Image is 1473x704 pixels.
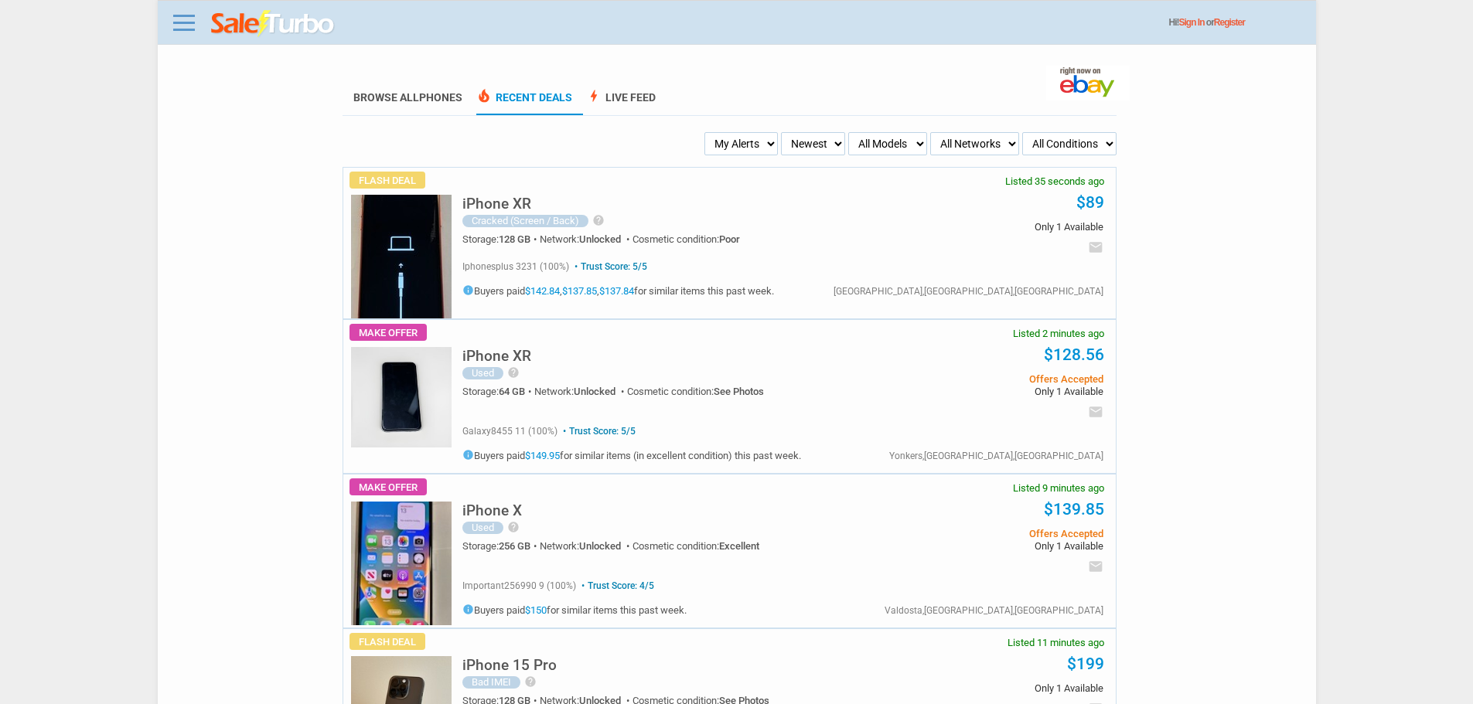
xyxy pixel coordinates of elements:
a: iPhone XR [462,352,531,363]
a: iPhone X [462,506,522,518]
span: Only 1 Available [870,683,1103,693]
span: Poor [719,233,740,245]
span: Listed 9 minutes ago [1013,483,1104,493]
div: Cracked (Screen / Back) [462,215,588,227]
h5: iPhone X [462,503,522,518]
div: Bad IMEI [462,676,520,689]
div: Used [462,367,503,379]
a: iPhone 15 Pro [462,661,557,672]
h5: Buyers paid , , for similar items this past week. [462,284,774,296]
a: Register [1214,17,1245,28]
span: Unlocked [579,233,621,245]
img: s-l225.jpg [351,347,452,447]
span: Hi! [1169,17,1179,28]
a: Sign In [1179,17,1205,28]
a: $137.85 [562,285,597,297]
span: Listed 2 minutes ago [1013,328,1104,338]
div: [GEOGRAPHIC_DATA],[GEOGRAPHIC_DATA],[GEOGRAPHIC_DATA] [834,287,1103,296]
i: help [592,214,605,226]
i: email [1088,404,1103,420]
div: Used [462,522,503,534]
span: Unlocked [579,540,621,552]
span: 128 GB [499,233,530,245]
h5: Buyers paid for similar items this past week. [462,604,687,615]
h5: iPhone XR [462,196,531,211]
span: Offers Accepted [870,529,1103,539]
i: info [462,604,474,615]
span: Offers Accepted [870,374,1103,384]
i: help [524,675,537,688]
span: Trust Score: 4/5 [578,580,654,591]
span: Only 1 Available [870,222,1103,232]
span: Excellent [719,540,759,552]
span: 256 GB [499,540,530,552]
span: iphonesplus 3231 (100%) [462,261,569,272]
div: Cosmetic condition: [633,541,759,551]
span: Listed 11 minutes ago [1008,638,1104,648]
i: help [507,366,520,379]
div: Storage: [462,541,540,551]
i: help [507,521,520,533]
div: Storage: [462,234,540,244]
div: Network: [534,386,627,396]
span: Only 1 Available [870,541,1103,551]
i: email [1088,240,1103,255]
a: $142.84 [525,285,560,297]
div: Network: [540,234,633,244]
img: s-l225.jpg [351,195,452,318]
div: Yonkers,[GEOGRAPHIC_DATA],[GEOGRAPHIC_DATA] [889,451,1103,461]
span: Make Offer [349,478,427,495]
span: Make Offer [349,324,427,341]
span: Unlocked [574,386,615,397]
a: $150 [525,604,547,616]
h5: Buyers paid for similar items (in excellent condition) this past week. [462,449,801,461]
a: $199 [1067,655,1104,673]
span: Trust Score: 5/5 [571,261,647,272]
span: Only 1 Available [870,386,1103,396]
span: local_fire_department [476,88,492,104]
a: Browse AllPhones [353,91,462,104]
span: galaxy8455 11 (100%) [462,426,557,437]
div: Network: [540,541,633,551]
span: 64 GB [499,386,525,397]
span: See Photos [714,386,764,397]
a: $137.84 [599,285,634,297]
a: local_fire_departmentRecent Deals [476,91,572,115]
span: bolt [586,88,602,104]
span: Trust Score: 5/5 [560,426,636,437]
img: s-l225.jpg [351,502,452,625]
img: saleturbo.com - Online Deals and Discount Coupons [211,10,336,38]
h5: iPhone XR [462,349,531,363]
h5: iPhone 15 Pro [462,658,557,672]
i: email [1088,559,1103,574]
div: Storage: [462,386,534,396]
i: info [462,449,474,461]
div: Cosmetic condition: [627,386,764,396]
a: $139.85 [1044,500,1104,519]
i: info [462,284,474,296]
span: Phones [419,91,462,104]
div: Cosmetic condition: [633,234,740,244]
a: $89 [1076,193,1104,212]
a: $128.56 [1044,345,1104,364]
span: Listed 35 seconds ago [1005,176,1104,186]
a: iPhone XR [462,199,531,211]
a: boltLive Feed [586,91,656,115]
div: Valdosta,[GEOGRAPHIC_DATA],[GEOGRAPHIC_DATA] [885,606,1103,615]
span: important256990 9 (100%) [462,580,576,591]
span: or [1206,17,1245,28]
a: $149.95 [525,450,560,461]
span: Flash Deal [349,172,425,189]
span: Flash Deal [349,633,425,650]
